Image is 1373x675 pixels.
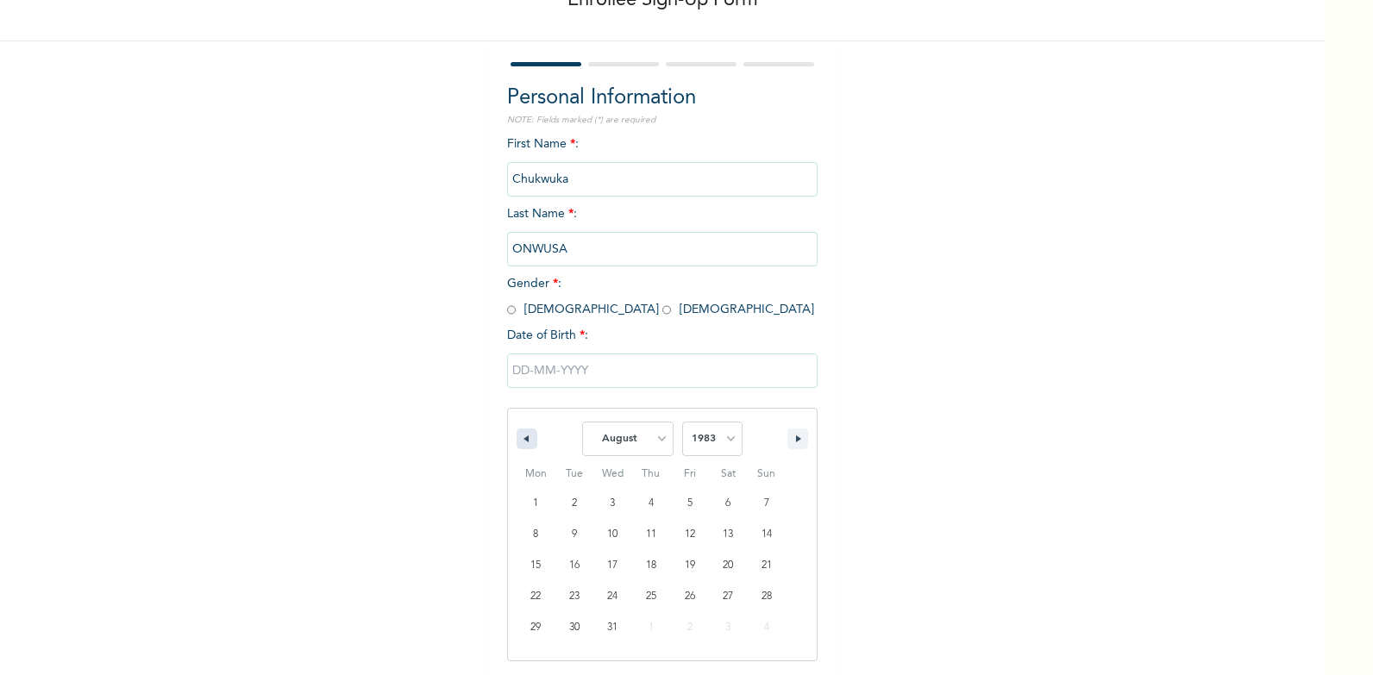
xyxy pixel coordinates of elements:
button: 26 [670,581,709,612]
span: First Name : [507,138,818,185]
span: Date of Birth : [507,327,588,345]
span: Wed [593,460,632,488]
span: 11 [646,519,656,550]
button: 27 [709,581,748,612]
button: 14 [747,519,786,550]
span: 15 [530,550,541,581]
button: 11 [632,519,671,550]
button: 22 [517,581,555,612]
button: 7 [747,488,786,519]
button: 30 [555,612,594,643]
span: 25 [646,581,656,612]
span: 8 [533,519,538,550]
span: Thu [632,460,671,488]
button: 8 [517,519,555,550]
span: Fri [670,460,709,488]
span: 3 [610,488,615,519]
span: 1 [533,488,538,519]
span: 4 [649,488,654,519]
button: 29 [517,612,555,643]
button: 31 [593,612,632,643]
button: 12 [670,519,709,550]
button: 24 [593,581,632,612]
span: 17 [607,550,618,581]
button: 23 [555,581,594,612]
input: DD-MM-YYYY [507,353,818,388]
button: 13 [709,519,748,550]
button: 28 [747,581,786,612]
span: 22 [530,581,541,612]
span: 7 [764,488,769,519]
span: 9 [572,519,577,550]
button: 16 [555,550,594,581]
span: 13 [723,519,733,550]
span: 6 [725,488,730,519]
button: 15 [517,550,555,581]
button: 2 [555,488,594,519]
button: 9 [555,519,594,550]
button: 5 [670,488,709,519]
span: Sun [747,460,786,488]
span: 27 [723,581,733,612]
button: 1 [517,488,555,519]
span: 30 [569,612,580,643]
span: 5 [687,488,693,519]
span: Last Name : [507,208,818,255]
input: Enter your last name [507,232,818,266]
span: Tue [555,460,594,488]
button: 18 [632,550,671,581]
span: 10 [607,519,618,550]
button: 17 [593,550,632,581]
span: 20 [723,550,733,581]
span: 24 [607,581,618,612]
span: 16 [569,550,580,581]
span: 26 [685,581,695,612]
button: 21 [747,550,786,581]
input: Enter your first name [507,162,818,197]
span: 14 [762,519,772,550]
p: NOTE: Fields marked (*) are required [507,114,818,127]
button: 10 [593,519,632,550]
span: 31 [607,612,618,643]
button: 4 [632,488,671,519]
span: Mon [517,460,555,488]
span: 18 [646,550,656,581]
span: Sat [709,460,748,488]
span: 19 [685,550,695,581]
span: 2 [572,488,577,519]
button: 20 [709,550,748,581]
h2: Personal Information [507,83,818,114]
button: 19 [670,550,709,581]
button: 3 [593,488,632,519]
span: 21 [762,550,772,581]
span: 28 [762,581,772,612]
span: Gender : [DEMOGRAPHIC_DATA] [DEMOGRAPHIC_DATA] [507,278,814,316]
span: 29 [530,612,541,643]
span: 12 [685,519,695,550]
span: 23 [569,581,580,612]
button: 25 [632,581,671,612]
button: 6 [709,488,748,519]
